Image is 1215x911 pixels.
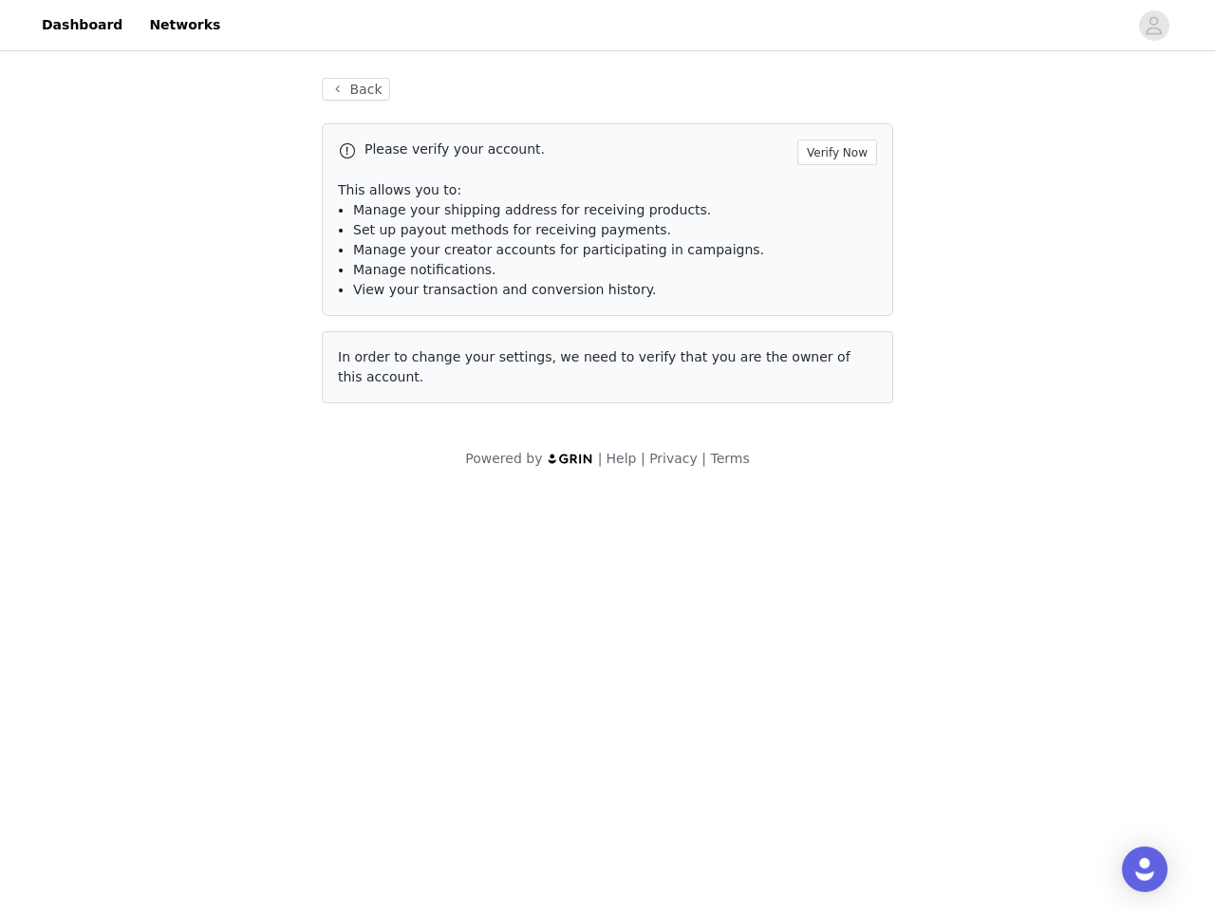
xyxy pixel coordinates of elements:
[701,451,706,466] span: |
[353,282,656,297] span: View your transaction and conversion history.
[607,451,637,466] a: Help
[353,262,496,277] span: Manage notifications.
[710,451,749,466] a: Terms
[649,451,698,466] a: Privacy
[353,222,671,237] span: Set up payout methods for receiving payments.
[322,78,390,101] button: Back
[30,4,134,46] a: Dashboard
[338,349,850,384] span: In order to change your settings, we need to verify that you are the owner of this account.
[598,451,603,466] span: |
[1122,846,1168,892] div: Open Intercom Messenger
[1145,10,1163,41] div: avatar
[138,4,232,46] a: Networks
[797,139,877,165] button: Verify Now
[338,180,877,200] p: This allows you to:
[641,451,645,466] span: |
[547,453,594,465] img: logo
[465,451,542,466] span: Powered by
[353,242,764,257] span: Manage your creator accounts for participating in campaigns.
[364,139,790,159] p: Please verify your account.
[353,202,711,217] span: Manage your shipping address for receiving products.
